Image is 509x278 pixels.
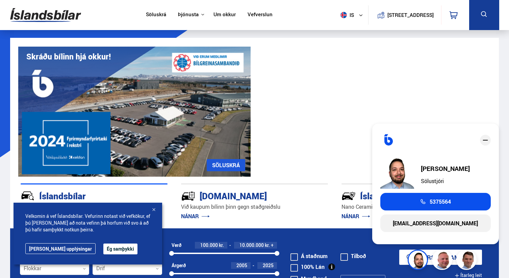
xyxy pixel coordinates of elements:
[219,243,224,248] span: kr.
[146,11,166,19] a: Söluskrá
[338,5,368,25] button: is
[409,251,429,271] img: nhp88E3Fdnt1Opn2.png
[213,11,236,19] a: Um okkur
[207,159,245,171] a: SÖLUSKRÁ
[271,243,274,248] span: +
[181,203,328,211] p: Við kaupum bílinn þinn gegn staðgreiðslu
[390,12,431,18] button: [STREET_ADDRESS]
[181,212,210,220] a: NÁNAR
[341,203,488,211] p: Nano Ceramic grafín lakkvörn
[480,135,491,146] div: close
[236,262,247,269] span: 2005
[21,189,35,203] img: JRvxyua_JYH6wB4c.svg
[290,264,325,270] label: 100% Lán
[181,189,195,203] img: tr5P-W3DuiFaO7aO.svg
[5,3,26,23] button: Opna LiveChat spjallviðmót
[21,189,144,201] div: Íslandsbílar
[18,47,251,177] img: eKx6w-_Home_640_.png
[380,193,491,210] a: 5375564
[421,165,470,172] div: [PERSON_NAME]
[433,251,453,271] img: siFngHWaQ9KaOqBr.png
[178,11,199,18] button: Þjónusta
[340,253,366,259] label: Tilboð
[25,213,150,233] span: Velkomin á vef Íslandsbílar. Vefurinn notast við vefkökur, ef þú [PERSON_NAME] að nota vefinn þá ...
[341,212,370,220] a: NÁNAR
[181,189,304,201] div: [DOMAIN_NAME]
[457,251,478,271] img: FbJEzSuNWCJXmdc-.webp
[290,253,328,259] label: Á staðnum
[263,262,274,269] span: 2025
[421,178,470,184] div: Sölustjóri
[172,243,181,248] div: Verð
[25,243,96,254] a: [PERSON_NAME] upplýsingar
[239,242,264,248] span: 10.000.000
[172,263,186,268] div: Árgerð
[430,199,451,205] span: 5375564
[399,250,482,265] button: [PERSON_NAME]
[341,189,356,203] img: -Svtn6bYgwAsiwNX.svg
[338,12,355,18] span: is
[340,12,347,18] img: svg+xml;base64,PHN2ZyB4bWxucz0iaHR0cDovL3d3dy53My5vcmcvMjAwMC9zdmciIHdpZHRoPSI1MTIiIGhlaWdodD0iNT...
[380,214,491,232] a: [EMAIL_ADDRESS][DOMAIN_NAME]
[26,52,111,61] h1: Skráðu bílinn hjá okkur!
[380,155,414,189] img: nhp88E3Fdnt1Opn2.png
[103,244,137,254] button: Ég samþykki
[200,242,218,248] span: 100.000
[10,4,81,26] img: G0Ugv5HjCgRt.svg
[248,11,273,19] a: Vefverslun
[372,5,437,25] a: [STREET_ADDRESS]
[265,243,270,248] span: kr.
